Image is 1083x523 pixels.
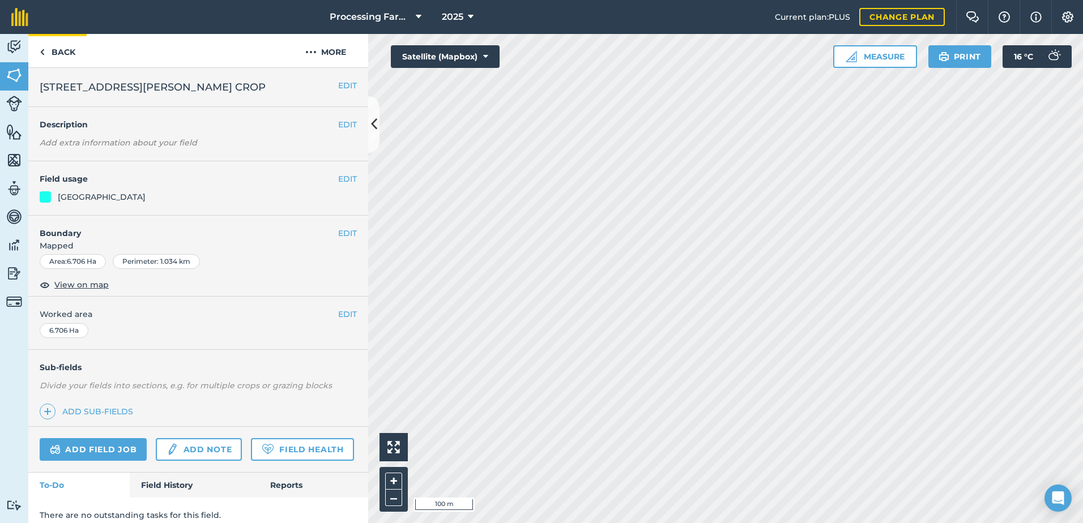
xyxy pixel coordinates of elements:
img: svg+xml;base64,PHN2ZyB4bWxucz0iaHR0cDovL3d3dy53My5vcmcvMjAwMC9zdmciIHdpZHRoPSIxNyIgaGVpZ2h0PSIxNy... [1030,10,1042,24]
div: Perimeter : 1.034 km [113,254,200,269]
p: There are no outstanding tasks for this field. [40,509,357,521]
em: Add extra information about your field [40,138,197,148]
button: 16 °C [1003,45,1072,68]
button: View on map [40,278,109,291]
img: fieldmargin Logo [11,8,28,26]
span: View on map [54,278,109,291]
em: Divide your fields into sections, e.g. for multiple crops or grazing blocks [40,380,332,391]
button: EDIT [338,227,357,239]
img: svg+xml;base64,PD94bWwgdmVyc2lvbj0iMS4wIiBlbmNvZGluZz0idXRmLTgiPz4KPCEtLSBHZW5lcmF0b3I6IEFkb2JlIE... [6,180,22,197]
img: svg+xml;base64,PD94bWwgdmVyc2lvbj0iMS4wIiBlbmNvZGluZz0idXRmLTgiPz4KPCEtLSBHZW5lcmF0b3I6IEFkb2JlIE... [6,500,22,511]
span: Worked area [40,308,357,320]
a: Change plan [859,8,945,26]
img: svg+xml;base64,PHN2ZyB4bWxucz0iaHR0cDovL3d3dy53My5vcmcvMjAwMC9zdmciIHdpZHRoPSIyMCIgaGVpZ2h0PSIyNC... [305,45,317,59]
img: svg+xml;base64,PD94bWwgdmVyc2lvbj0iMS4wIiBlbmNvZGluZz0idXRmLTgiPz4KPCEtLSBHZW5lcmF0b3I6IEFkb2JlIE... [166,443,178,456]
img: svg+xml;base64,PHN2ZyB4bWxucz0iaHR0cDovL3d3dy53My5vcmcvMjAwMC9zdmciIHdpZHRoPSI5IiBoZWlnaHQ9IjI0Ii... [40,45,45,59]
img: svg+xml;base64,PHN2ZyB4bWxucz0iaHR0cDovL3d3dy53My5vcmcvMjAwMC9zdmciIHdpZHRoPSI1NiIgaGVpZ2h0PSI2MC... [6,123,22,140]
a: Field Health [251,438,353,461]
img: Four arrows, one pointing top left, one top right, one bottom right and the last bottom left [387,441,400,453]
button: + [385,473,402,490]
span: 16 ° C [1014,45,1033,68]
span: Processing Farms [330,10,411,24]
h4: Sub-fields [28,361,368,374]
button: EDIT [338,79,357,92]
img: svg+xml;base64,PHN2ZyB4bWxucz0iaHR0cDovL3d3dy53My5vcmcvMjAwMC9zdmciIHdpZHRoPSIxOSIgaGVpZ2h0PSIyNC... [939,50,949,63]
img: svg+xml;base64,PD94bWwgdmVyc2lvbj0iMS4wIiBlbmNvZGluZz0idXRmLTgiPz4KPCEtLSBHZW5lcmF0b3I6IEFkb2JlIE... [6,265,22,282]
img: svg+xml;base64,PD94bWwgdmVyc2lvbj0iMS4wIiBlbmNvZGluZz0idXRmLTgiPz4KPCEtLSBHZW5lcmF0b3I6IEFkb2JlIE... [50,443,61,456]
img: A cog icon [1061,11,1075,23]
div: 6.706 Ha [40,323,88,338]
a: Back [28,34,87,67]
h4: Description [40,118,357,131]
img: svg+xml;base64,PD94bWwgdmVyc2lvbj0iMS4wIiBlbmNvZGluZz0idXRmLTgiPz4KPCEtLSBHZW5lcmF0b3I6IEFkb2JlIE... [6,208,22,225]
button: Print [928,45,992,68]
img: svg+xml;base64,PD94bWwgdmVyc2lvbj0iMS4wIiBlbmNvZGluZz0idXRmLTgiPz4KPCEtLSBHZW5lcmF0b3I6IEFkb2JlIE... [6,38,22,55]
a: Add note [156,438,242,461]
img: svg+xml;base64,PHN2ZyB4bWxucz0iaHR0cDovL3d3dy53My5vcmcvMjAwMC9zdmciIHdpZHRoPSI1NiIgaGVpZ2h0PSI2MC... [6,152,22,169]
span: [STREET_ADDRESS][PERSON_NAME] CROP [40,79,266,95]
button: Satellite (Mapbox) [391,45,500,68]
img: svg+xml;base64,PHN2ZyB4bWxucz0iaHR0cDovL3d3dy53My5vcmcvMjAwMC9zdmciIHdpZHRoPSI1NiIgaGVpZ2h0PSI2MC... [6,67,22,84]
button: More [283,34,368,67]
img: svg+xml;base64,PD94bWwgdmVyc2lvbj0iMS4wIiBlbmNvZGluZz0idXRmLTgiPz4KPCEtLSBHZW5lcmF0b3I6IEFkb2JlIE... [6,96,22,112]
a: Add field job [40,438,147,461]
button: – [385,490,402,506]
div: Open Intercom Messenger [1044,485,1072,512]
h4: Field usage [40,173,338,185]
div: Area : 6.706 Ha [40,254,106,269]
button: EDIT [338,173,357,185]
span: Current plan : PLUS [775,11,850,23]
button: Measure [833,45,917,68]
a: Reports [259,473,368,498]
div: [GEOGRAPHIC_DATA] [58,191,146,203]
span: Mapped [28,239,368,252]
img: svg+xml;base64,PHN2ZyB4bWxucz0iaHR0cDovL3d3dy53My5vcmcvMjAwMC9zdmciIHdpZHRoPSIxOCIgaGVpZ2h0PSIyNC... [40,278,50,291]
img: Ruler icon [846,51,857,62]
span: 2025 [442,10,463,24]
img: Two speech bubbles overlapping with the left bubble in the forefront [966,11,979,23]
button: EDIT [338,118,357,131]
img: svg+xml;base64,PD94bWwgdmVyc2lvbj0iMS4wIiBlbmNvZGluZz0idXRmLTgiPz4KPCEtLSBHZW5lcmF0b3I6IEFkb2JlIE... [1042,45,1065,68]
button: EDIT [338,308,357,320]
h4: Boundary [28,216,338,239]
a: To-Do [28,473,130,498]
img: A question mark icon [997,11,1011,23]
img: svg+xml;base64,PHN2ZyB4bWxucz0iaHR0cDovL3d3dy53My5vcmcvMjAwMC9zdmciIHdpZHRoPSIxNCIgaGVpZ2h0PSIyNC... [44,405,52,418]
a: Add sub-fields [40,404,138,419]
img: svg+xml;base64,PD94bWwgdmVyc2lvbj0iMS4wIiBlbmNvZGluZz0idXRmLTgiPz4KPCEtLSBHZW5lcmF0b3I6IEFkb2JlIE... [6,294,22,310]
img: svg+xml;base64,PD94bWwgdmVyc2lvbj0iMS4wIiBlbmNvZGluZz0idXRmLTgiPz4KPCEtLSBHZW5lcmF0b3I6IEFkb2JlIE... [6,237,22,254]
a: Field History [130,473,258,498]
